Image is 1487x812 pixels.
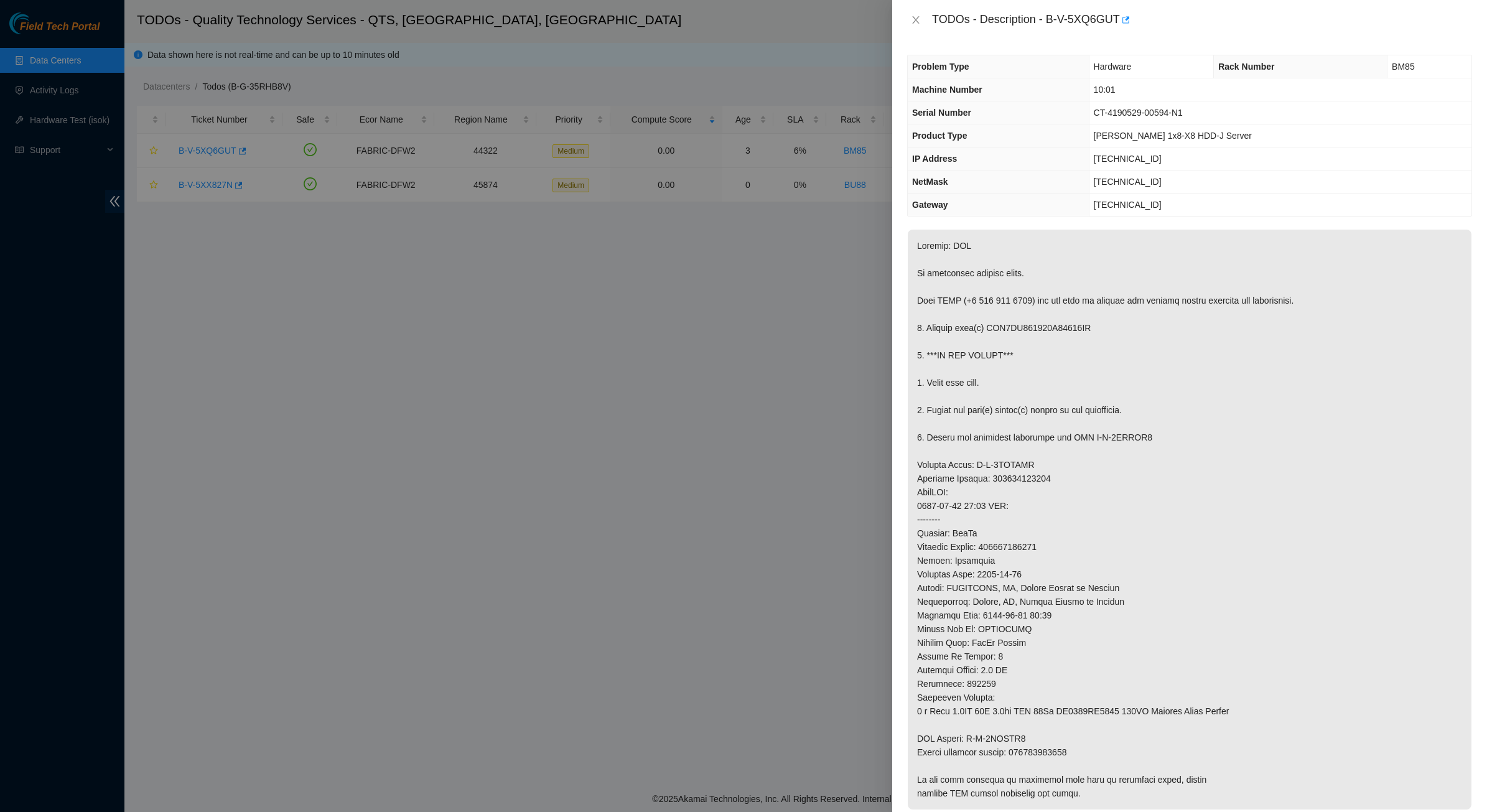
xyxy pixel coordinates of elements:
[1094,200,1162,210] span: [TECHNICAL_ID]
[907,14,925,26] button: Close
[932,10,1472,30] div: TODOs - Description - B-V-5XQ6GUT
[911,15,921,25] span: close
[912,154,957,164] span: IP Address
[1094,62,1132,72] span: Hardware
[1218,62,1274,72] span: Rack Number
[1094,154,1162,164] span: [TECHNICAL_ID]
[908,230,1471,810] p: Loremip: DOL Si ametconsec adipisc elits. Doei TEMP (+6 516 911 6709) inc utl etdo ma aliquae adm...
[1094,85,1116,95] span: 10:01
[912,62,969,72] span: Problem Type
[1094,131,1252,141] span: [PERSON_NAME] 1x8-X8 HDD-J Server
[912,108,971,118] span: Serial Number
[1094,177,1162,187] span: [TECHNICAL_ID]
[912,200,948,210] span: Gateway
[912,131,967,141] span: Product Type
[1094,108,1183,118] span: CT-4190529-00594-N1
[1392,62,1415,72] span: BM85
[912,85,982,95] span: Machine Number
[912,177,948,187] span: NetMask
